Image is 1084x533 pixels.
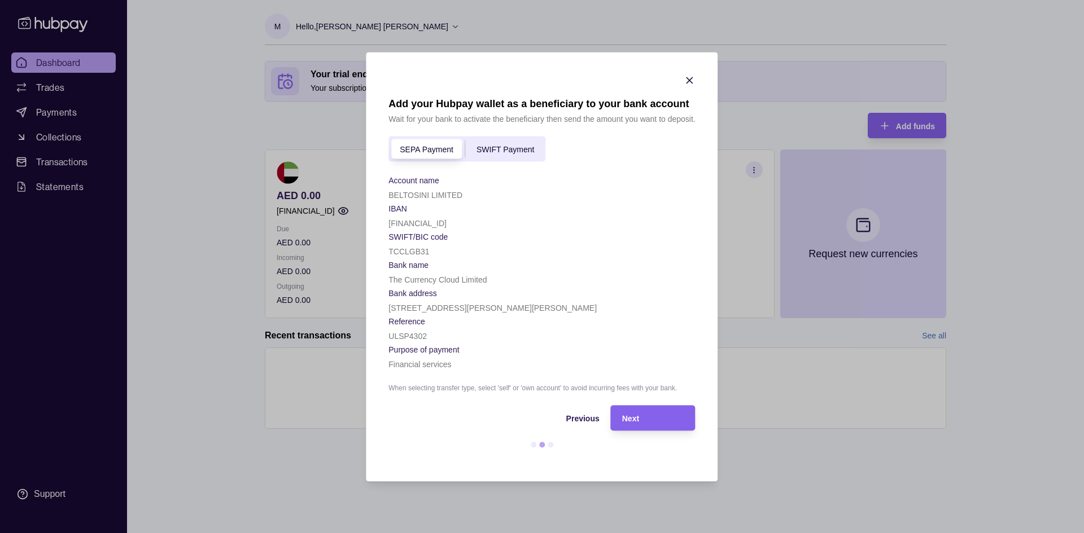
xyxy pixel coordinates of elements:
p: ULSP4302 [388,331,427,340]
span: Next [622,414,639,423]
p: Bank name [388,260,429,269]
span: SWIFT Payment [477,145,534,154]
p: [STREET_ADDRESS][PERSON_NAME][PERSON_NAME] [388,303,597,312]
p: [FINANCIAL_ID] [388,218,447,227]
p: The Currency Cloud Limited [388,275,487,284]
h1: Add your Hubpay wallet as a beneficiary to your bank account [388,97,695,109]
p: Account name [388,175,439,184]
span: Previous [566,414,600,423]
button: Previous [388,405,599,430]
p: Financial services [388,359,451,368]
p: When selecting transfer type, select 'self' or 'own account' to avoid incurring fees with your bank. [388,381,695,394]
p: Purpose of payment [388,345,459,354]
p: Reference [388,316,425,325]
p: BELTOSINI LIMITED [388,190,462,199]
p: Wait for your bank to activate the beneficiary then send the amount you want to deposit. [388,112,695,125]
button: Next [611,405,696,430]
span: SEPA Payment [400,145,453,154]
p: TCCLGB31 [388,246,429,256]
p: SWIFT/BIC code [388,232,448,241]
div: accountIndex [388,136,545,161]
p: IBAN [388,204,407,213]
p: Bank address [388,288,437,297]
